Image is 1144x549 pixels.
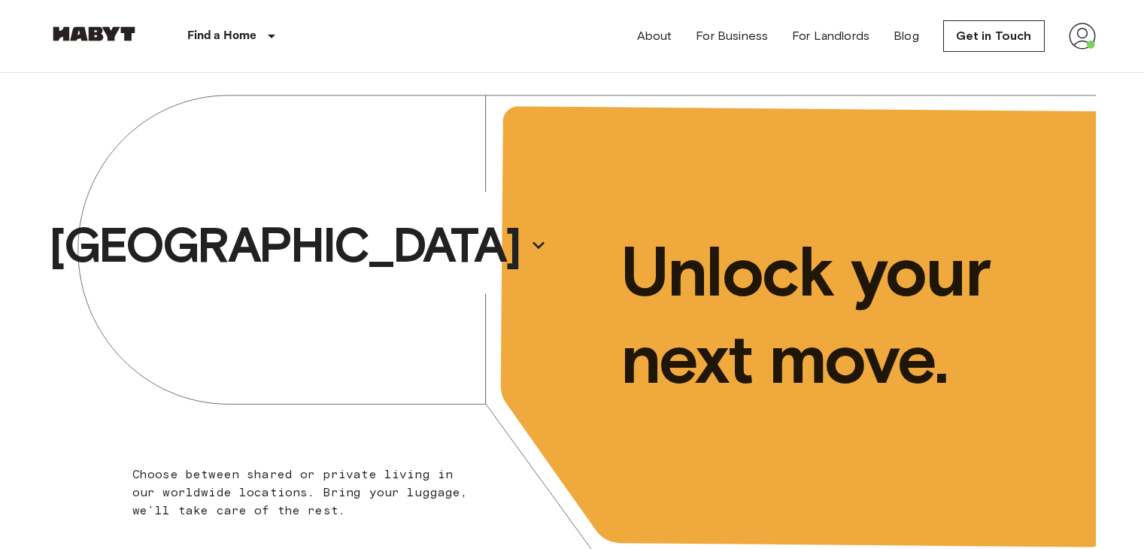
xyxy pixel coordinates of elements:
p: Find a Home [187,27,257,45]
a: For Business [696,27,768,45]
p: Unlock your next move. [621,228,1072,402]
img: avatar [1069,23,1096,50]
a: Blog [894,27,919,45]
a: Get in Touch [943,20,1045,52]
p: [GEOGRAPHIC_DATA] [49,215,520,275]
a: For Landlords [792,27,869,45]
img: Habyt [49,26,139,41]
p: Choose between shared or private living in our worldwide locations. Bring your luggage, we'll tak... [132,466,478,520]
button: [GEOGRAPHIC_DATA] [43,211,553,280]
a: About [637,27,672,45]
